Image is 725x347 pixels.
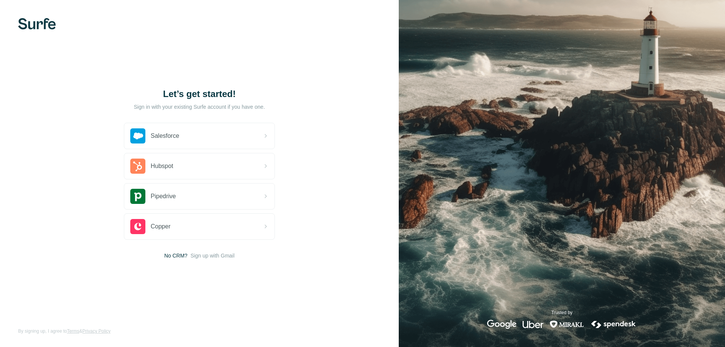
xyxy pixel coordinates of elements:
img: spendesk's logo [590,320,637,329]
img: google's logo [487,320,517,329]
span: Pipedrive [151,192,176,201]
img: mirakl's logo [549,320,584,329]
img: hubspot's logo [130,159,145,174]
span: Hubspot [151,162,173,171]
span: By signing up, I agree to & [18,328,111,335]
a: Terms [67,328,79,334]
a: Privacy Policy [82,328,111,334]
h1: Let’s get started! [124,88,275,100]
span: Copper [151,222,170,231]
img: salesforce's logo [130,128,145,143]
img: Surfe's logo [18,18,56,29]
p: Sign in with your existing Surfe account if you have one. [134,103,265,111]
span: Salesforce [151,131,179,140]
img: uber's logo [523,320,543,329]
img: copper's logo [130,219,145,234]
span: No CRM? [164,252,187,259]
button: Sign up with Gmail [190,252,234,259]
p: Trusted by [551,309,572,316]
img: pipedrive's logo [130,189,145,204]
